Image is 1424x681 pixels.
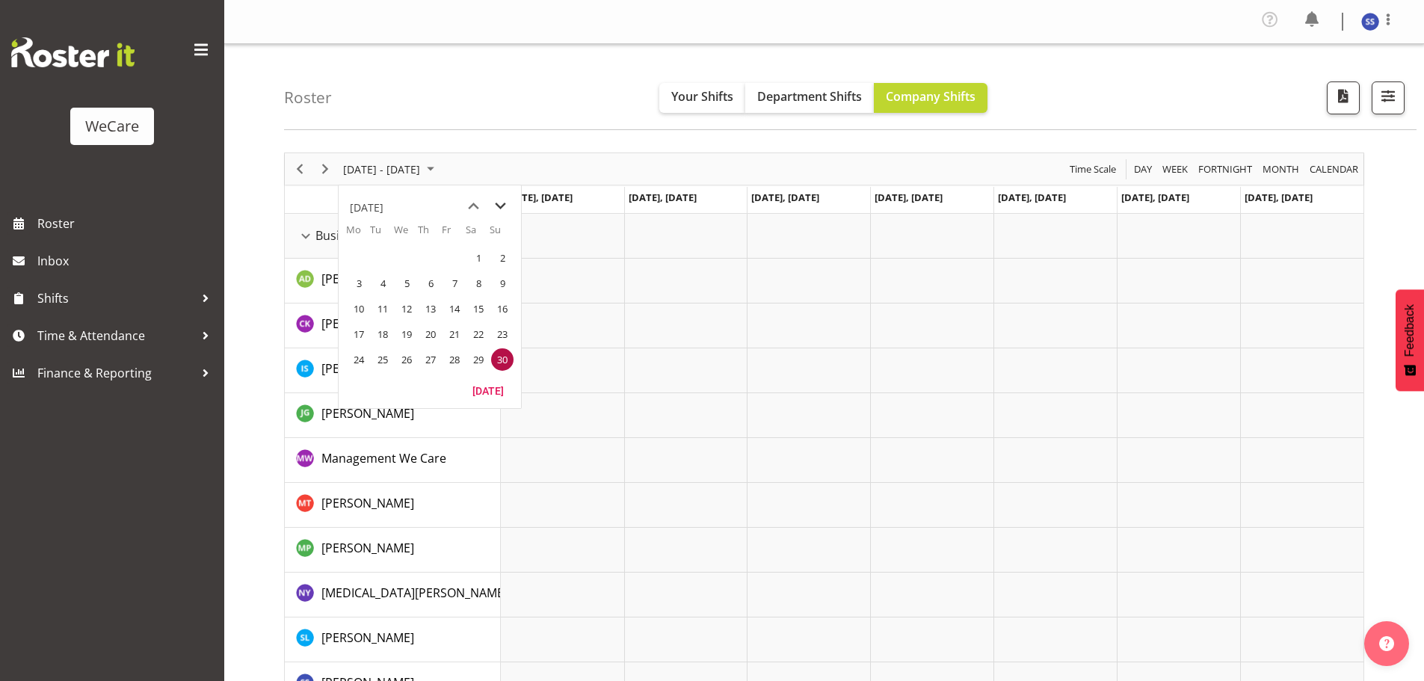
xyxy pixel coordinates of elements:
[395,298,418,320] span: Wednesday, June 12, 2024
[467,272,490,295] span: Saturday, June 8, 2024
[443,298,466,320] span: Friday, June 14, 2024
[321,495,414,511] span: [PERSON_NAME]
[321,404,414,422] a: [PERSON_NAME]
[1307,160,1361,179] button: Month
[419,348,442,371] span: Thursday, June 27, 2024
[395,348,418,371] span: Wednesday, June 26, 2024
[372,323,394,345] span: Tuesday, June 18, 2024
[1396,289,1424,391] button: Feedback - Show survey
[443,323,466,345] span: Friday, June 21, 2024
[321,315,414,332] span: [PERSON_NAME]
[321,405,414,422] span: [PERSON_NAME]
[395,272,418,295] span: Wednesday, June 5, 2024
[321,539,414,557] a: [PERSON_NAME]
[1067,160,1119,179] button: Time Scale
[321,271,414,287] span: [PERSON_NAME]
[1197,160,1254,179] span: Fortnight
[85,115,139,138] div: WeCare
[287,153,312,185] div: Previous
[491,298,514,320] span: Sunday, June 16, 2024
[745,83,874,113] button: Department Shifts
[1132,160,1155,179] button: Timeline Day
[348,298,370,320] span: Monday, June 10, 2024
[321,629,414,646] span: [PERSON_NAME]
[1132,160,1153,179] span: Day
[1121,191,1189,204] span: [DATE], [DATE]
[348,348,370,371] span: Monday, June 24, 2024
[315,160,336,179] button: Next
[466,223,490,245] th: Sa
[285,259,501,303] td: Aleea Devenport resource
[315,227,451,244] span: Business Support Office
[321,450,446,466] span: Management We Care
[321,360,414,378] a: [PERSON_NAME]
[342,160,422,179] span: [DATE] - [DATE]
[1068,160,1118,179] span: Time Scale
[395,323,418,345] span: Wednesday, June 19, 2024
[1403,304,1417,357] span: Feedback
[418,223,442,245] th: Th
[370,223,394,245] th: Tu
[372,272,394,295] span: Tuesday, June 4, 2024
[505,191,573,204] span: [DATE], [DATE]
[659,83,745,113] button: Your Shifts
[460,193,487,220] button: previous month
[487,193,514,220] button: next month
[285,617,501,662] td: Sarah Lamont resource
[321,494,414,512] a: [PERSON_NAME]
[312,153,338,185] div: Next
[285,348,501,393] td: Isabel Simcox resource
[419,272,442,295] span: Thursday, June 6, 2024
[321,585,508,601] span: [MEDICAL_DATA][PERSON_NAME]
[1261,160,1301,179] span: Month
[751,191,819,204] span: [DATE], [DATE]
[442,223,466,245] th: Fr
[372,348,394,371] span: Tuesday, June 25, 2024
[1245,191,1313,204] span: [DATE], [DATE]
[346,223,370,245] th: Mo
[1308,160,1360,179] span: calendar
[1160,160,1191,179] button: Timeline Week
[757,88,862,105] span: Department Shifts
[886,88,975,105] span: Company Shifts
[321,449,446,467] a: Management We Care
[1327,81,1360,114] button: Download a PDF of the roster according to the set date range.
[37,287,194,309] span: Shifts
[443,348,466,371] span: Friday, June 28, 2024
[290,160,310,179] button: Previous
[321,315,414,333] a: [PERSON_NAME]
[285,573,501,617] td: Nikita Yates resource
[998,191,1066,204] span: [DATE], [DATE]
[1196,160,1255,179] button: Fortnight
[11,37,135,67] img: Rosterit website logo
[37,324,194,347] span: Time & Attendance
[1361,13,1379,31] img: savita-savita11083.jpg
[321,540,414,556] span: [PERSON_NAME]
[284,89,332,106] h4: Roster
[467,247,490,269] span: Saturday, June 1, 2024
[37,250,217,272] span: Inbox
[491,247,514,269] span: Sunday, June 2, 2024
[394,223,418,245] th: We
[1260,160,1302,179] button: Timeline Month
[372,298,394,320] span: Tuesday, June 11, 2024
[463,380,514,401] button: Today
[321,584,508,602] a: [MEDICAL_DATA][PERSON_NAME]
[321,270,414,288] a: [PERSON_NAME]
[321,360,414,377] span: [PERSON_NAME]
[285,528,501,573] td: Millie Pumphrey resource
[1161,160,1189,179] span: Week
[490,347,514,372] td: Sunday, June 30, 2024
[341,160,441,179] button: June 24 - 30, 2024
[285,393,501,438] td: Janine Grundler resource
[321,629,414,647] a: [PERSON_NAME]
[629,191,697,204] span: [DATE], [DATE]
[285,483,501,528] td: Michelle Thomas resource
[285,303,501,348] td: Chloe Kim resource
[348,323,370,345] span: Monday, June 17, 2024
[874,83,987,113] button: Company Shifts
[419,298,442,320] span: Thursday, June 13, 2024
[467,348,490,371] span: Saturday, June 29, 2024
[1372,81,1405,114] button: Filter Shifts
[419,323,442,345] span: Thursday, June 20, 2024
